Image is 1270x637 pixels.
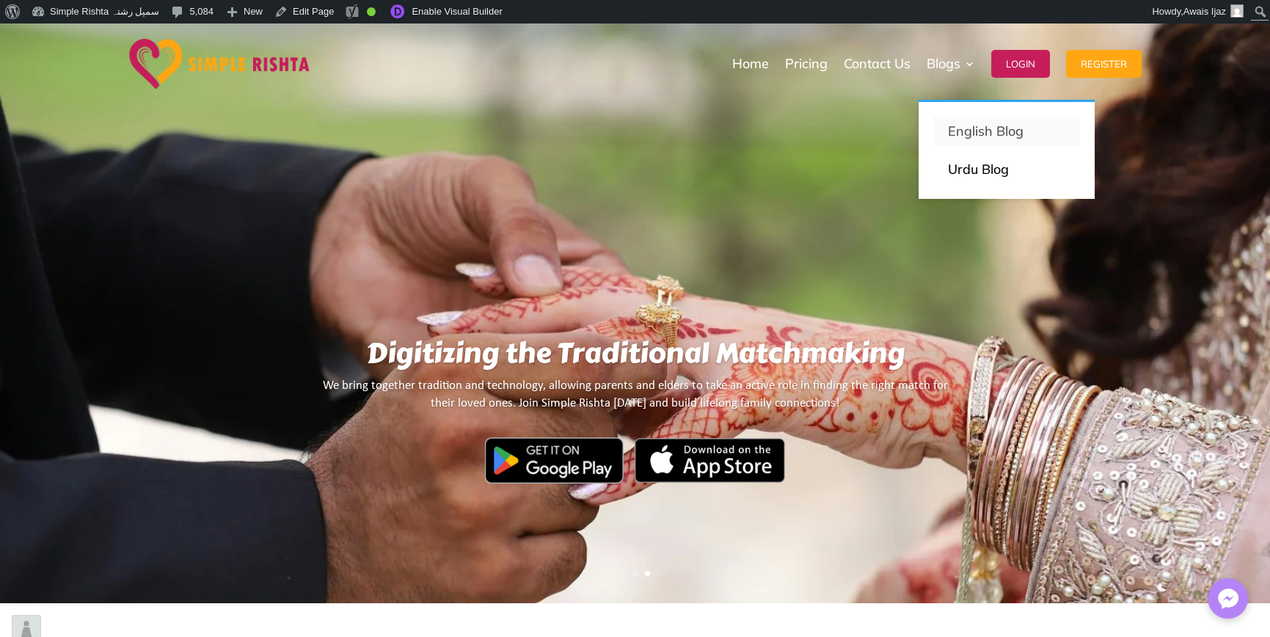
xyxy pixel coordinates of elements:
p: English Blog [948,121,1065,142]
a: Home [732,27,769,101]
a: Contact Us [844,27,910,101]
a: 3 [645,571,650,576]
a: 1 [620,571,625,576]
button: Register [1066,50,1142,78]
a: Urdu Blog [933,155,1080,184]
img: Messenger [1214,584,1243,614]
span: Awais Ijaz [1183,6,1226,17]
a: Register [1066,27,1142,101]
img: Google Play [485,437,624,483]
a: Pricing [785,27,828,101]
button: Login [991,50,1050,78]
a: Blogs [927,27,975,101]
a: English Blog [933,117,1080,146]
a: Login [991,27,1050,101]
div: Good [367,7,376,16]
: We bring together tradition and technology, allowing parents and elders to take an active role in... [321,377,949,489]
h1: Digitizing the Traditional Matchmaking [321,337,949,377]
a: 2 [632,571,638,576]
